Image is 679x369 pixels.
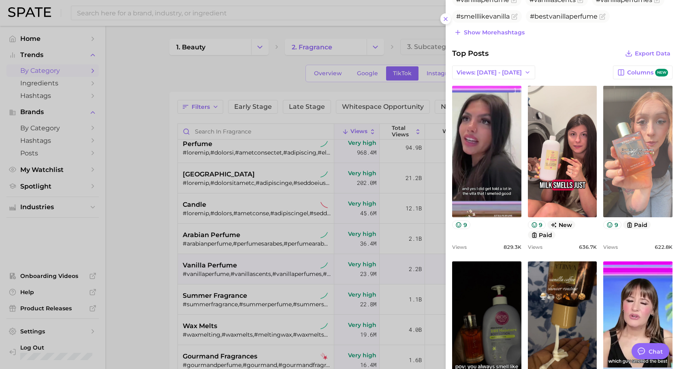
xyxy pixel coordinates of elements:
span: Views [528,244,542,250]
span: Views [452,244,467,250]
button: Export Data [623,48,673,59]
button: Columnsnew [613,66,673,79]
button: paid [528,231,556,239]
button: 9 [528,221,546,229]
button: Show morehashtags [452,27,527,38]
span: #bestvanillaperfume [530,13,598,20]
button: paid [623,221,651,229]
span: Show more hashtags [464,29,525,36]
span: new [655,69,668,76]
span: Views [603,244,618,250]
span: Views: [DATE] - [DATE] [457,69,522,76]
button: Flag as miscategorized or irrelevant [511,13,518,20]
span: Top Posts [452,48,489,59]
span: Columns [627,69,668,76]
button: 9 [603,221,621,229]
span: 622.8k [655,244,673,250]
span: 636.7k [579,244,597,250]
span: new [547,221,575,229]
span: #smelllikevanilla [456,13,510,20]
button: Views: [DATE] - [DATE] [452,66,535,79]
button: Flag as miscategorized or irrelevant [599,13,606,20]
button: 9 [452,221,470,229]
span: 829.3k [504,244,521,250]
span: Export Data [635,50,670,57]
